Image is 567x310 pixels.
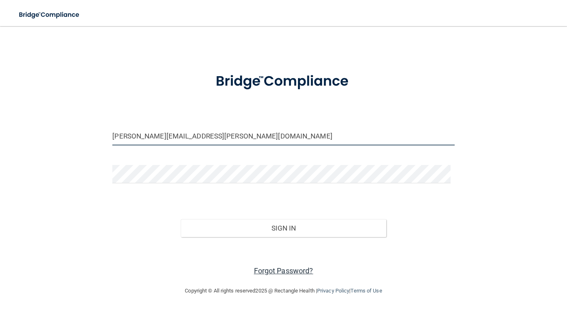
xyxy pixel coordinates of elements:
[350,288,382,294] a: Terms of Use
[135,278,432,304] div: Copyright © All rights reserved 2025 @ Rectangle Health | |
[201,63,366,100] img: bridge_compliance_login_screen.278c3ca4.svg
[112,127,454,145] input: Email
[254,266,313,275] a: Forgot Password?
[12,7,87,23] img: bridge_compliance_login_screen.278c3ca4.svg
[181,219,386,237] button: Sign In
[317,288,349,294] a: Privacy Policy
